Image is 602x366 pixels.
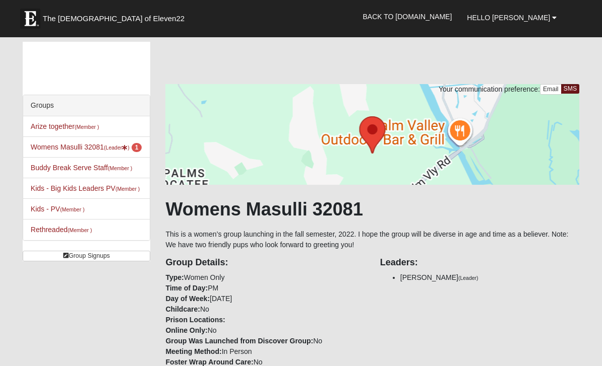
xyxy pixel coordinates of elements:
a: Group Signups [23,251,151,261]
span: Your communication preference: [439,85,540,93]
small: (Member ) [68,227,92,233]
h4: Leaders: [380,257,579,268]
h4: Group Details: [165,257,365,268]
strong: Prison Locations: [165,316,225,324]
a: Rethreaded(Member ) [31,226,92,234]
a: Kids - PV(Member ) [31,205,85,213]
li: [PERSON_NAME] [400,272,579,283]
small: (Leader) [458,275,478,281]
a: Email [540,84,562,95]
h1: Womens Masulli 32081 [165,198,579,220]
a: Back to [DOMAIN_NAME] [355,4,459,29]
a: Buddy Break Serve Staff(Member ) [31,164,132,172]
small: (Member ) [60,206,84,212]
small: (Member ) [108,165,132,171]
strong: Time of Day: [165,284,208,292]
a: Hello [PERSON_NAME] [459,5,564,30]
a: SMS [561,84,580,94]
span: Hello [PERSON_NAME] [467,14,550,22]
a: Kids - Big Kids Leaders PV(Member ) [31,184,140,192]
strong: Childcare: [165,305,200,313]
span: The [DEMOGRAPHIC_DATA] of Eleven22 [43,14,185,24]
a: Womens Masulli 32081(Leader) 1 [31,143,142,151]
span: number of pending members [132,143,142,152]
a: The [DEMOGRAPHIC_DATA] of Eleven22 [15,4,217,29]
strong: Online Only: [165,326,207,334]
strong: Day of Week: [165,295,210,303]
div: Groups [23,95,150,116]
small: (Member ) [115,186,140,192]
strong: Group Was Launched from Discover Group: [165,337,313,345]
img: Eleven22 logo [20,9,40,29]
strong: Type: [165,273,184,281]
a: Arize together(Member ) [31,122,99,130]
small: (Member ) [75,124,99,130]
small: (Leader ) [104,144,130,151]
